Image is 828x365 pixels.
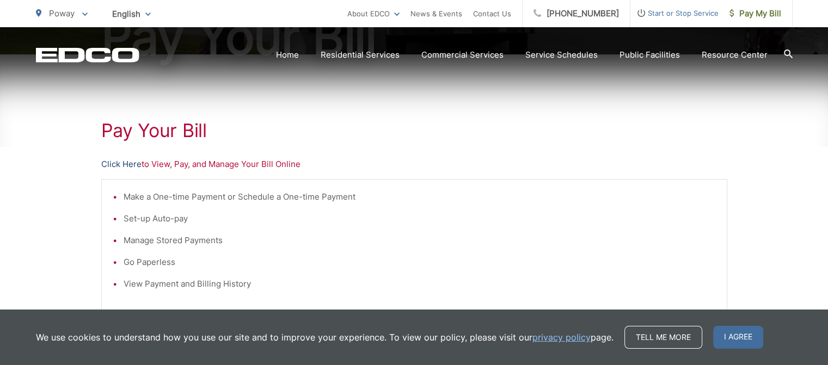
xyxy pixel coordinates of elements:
a: Resource Center [702,48,768,61]
li: Make a One-time Payment or Schedule a One-time Payment [124,190,716,203]
a: Service Schedules [525,48,598,61]
p: to View, Pay, and Manage Your Bill Online [101,158,727,171]
p: * Requires a One-time Registration (or Online Account Set-up to Create Your Username and Password) [113,307,716,320]
li: Go Paperless [124,256,716,269]
span: I agree [713,326,763,349]
h1: Pay Your Bill [101,120,727,141]
a: privacy policy [532,331,591,344]
span: Pay My Bill [729,7,781,20]
a: Contact Us [473,7,511,20]
span: Poway [49,8,75,18]
li: Manage Stored Payments [124,234,716,247]
a: Public Facilities [620,48,680,61]
p: We use cookies to understand how you use our site and to improve your experience. To view our pol... [36,331,614,344]
a: Home [276,48,299,61]
a: EDCD logo. Return to the homepage. [36,47,139,63]
a: Click Here [101,158,142,171]
span: English [104,4,159,23]
li: View Payment and Billing History [124,277,716,290]
a: News & Events [410,7,462,20]
a: Residential Services [321,48,400,61]
li: Set-up Auto-pay [124,212,716,225]
a: Commercial Services [421,48,504,61]
a: About EDCO [347,7,400,20]
a: Tell me more [624,326,702,349]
